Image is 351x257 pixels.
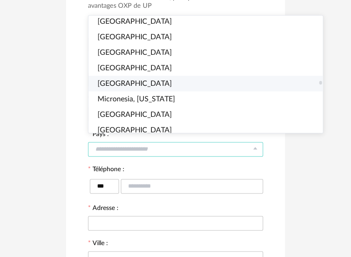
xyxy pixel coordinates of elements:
span: [GEOGRAPHIC_DATA] [98,64,172,72]
span: [GEOGRAPHIC_DATA] [98,126,172,134]
label: Téléphone : [88,166,124,174]
label: Pays : [88,131,109,139]
span: Micronesia, [US_STATE] [98,95,175,103]
label: Ville : [88,240,108,248]
span: [GEOGRAPHIC_DATA] [98,111,172,118]
span: [GEOGRAPHIC_DATA] [98,18,172,25]
label: Adresse : [88,205,119,213]
span: [GEOGRAPHIC_DATA] [98,33,172,41]
span: [GEOGRAPHIC_DATA] [98,80,172,87]
span: [GEOGRAPHIC_DATA] [98,49,172,56]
